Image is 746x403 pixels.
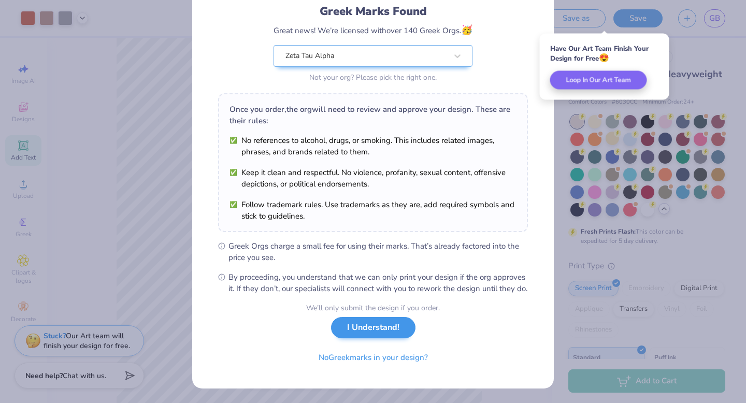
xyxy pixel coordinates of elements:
[599,52,609,64] span: 😍
[229,167,517,190] li: Keep it clean and respectful. No violence, profanity, sexual content, offensive depictions, or po...
[331,317,415,338] button: I Understand!
[229,135,517,157] li: No references to alcohol, drugs, or smoking. This includes related images, phrases, and brands re...
[274,3,472,20] div: Greek Marks Found
[550,44,659,63] div: Have Our Art Team Finish Your Design for Free
[274,72,472,83] div: Not your org? Please pick the right one.
[229,199,517,222] li: Follow trademark rules. Use trademarks as they are, add required symbols and stick to guidelines.
[461,24,472,36] span: 🥳
[274,23,472,37] div: Great news! We’re licensed with over 140 Greek Orgs.
[550,71,647,90] button: Loop In Our Art Team
[228,240,528,263] span: Greek Orgs charge a small fee for using their marks. That’s already factored into the price you see.
[306,303,440,313] div: We’ll only submit the design if you order.
[228,271,528,294] span: By proceeding, you understand that we can only print your design if the org approves it. If they ...
[310,347,437,368] button: NoGreekmarks in your design?
[229,104,517,126] div: Once you order, the org will need to review and approve your design. These are their rules:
